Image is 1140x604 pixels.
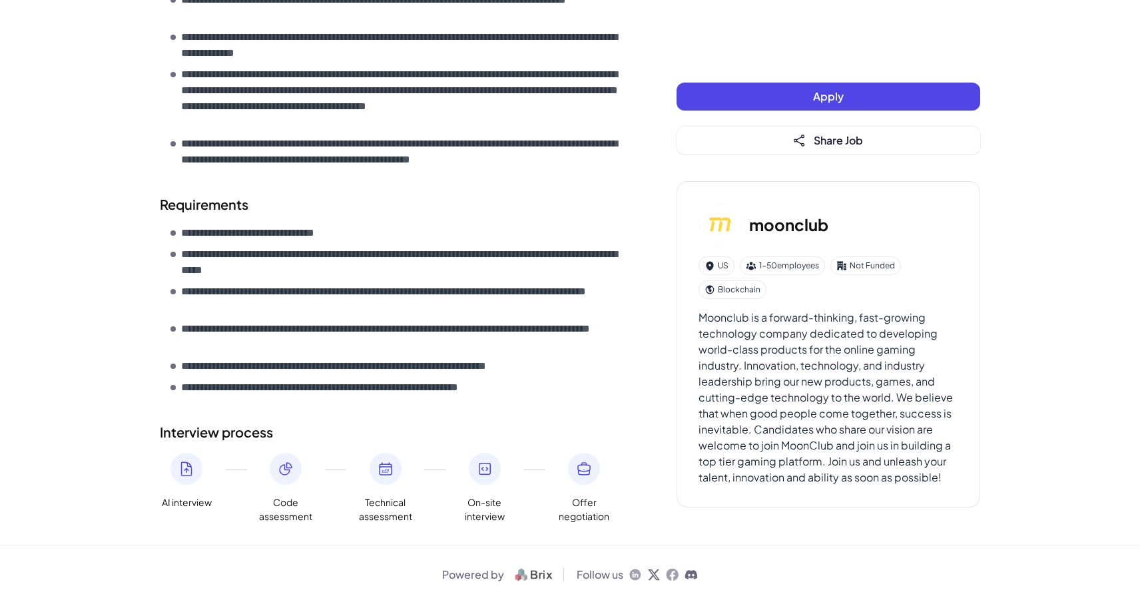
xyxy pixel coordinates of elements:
span: Code assessment [259,495,312,523]
div: Not Funded [830,256,901,275]
div: Moonclub is a forward-thinking, fast-growing technology company dedicated to developing world-cla... [699,310,958,485]
span: AI interview [162,495,212,509]
h3: moonclub [749,212,828,236]
div: 1-50 employees [740,256,825,275]
img: mo [699,203,741,246]
span: Share Job [814,133,863,147]
span: Apply [813,89,844,103]
span: Powered by [442,567,504,583]
span: Follow us [577,567,623,583]
div: Blockchain [699,280,766,299]
h2: Requirements [160,194,623,214]
button: Share Job [677,127,980,154]
span: Technical assessment [359,495,412,523]
h2: Interview process [160,422,623,442]
button: Apply [677,83,980,111]
img: logo [509,567,558,583]
span: Offer negotiation [557,495,611,523]
span: On-site interview [458,495,511,523]
div: US [699,256,734,275]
